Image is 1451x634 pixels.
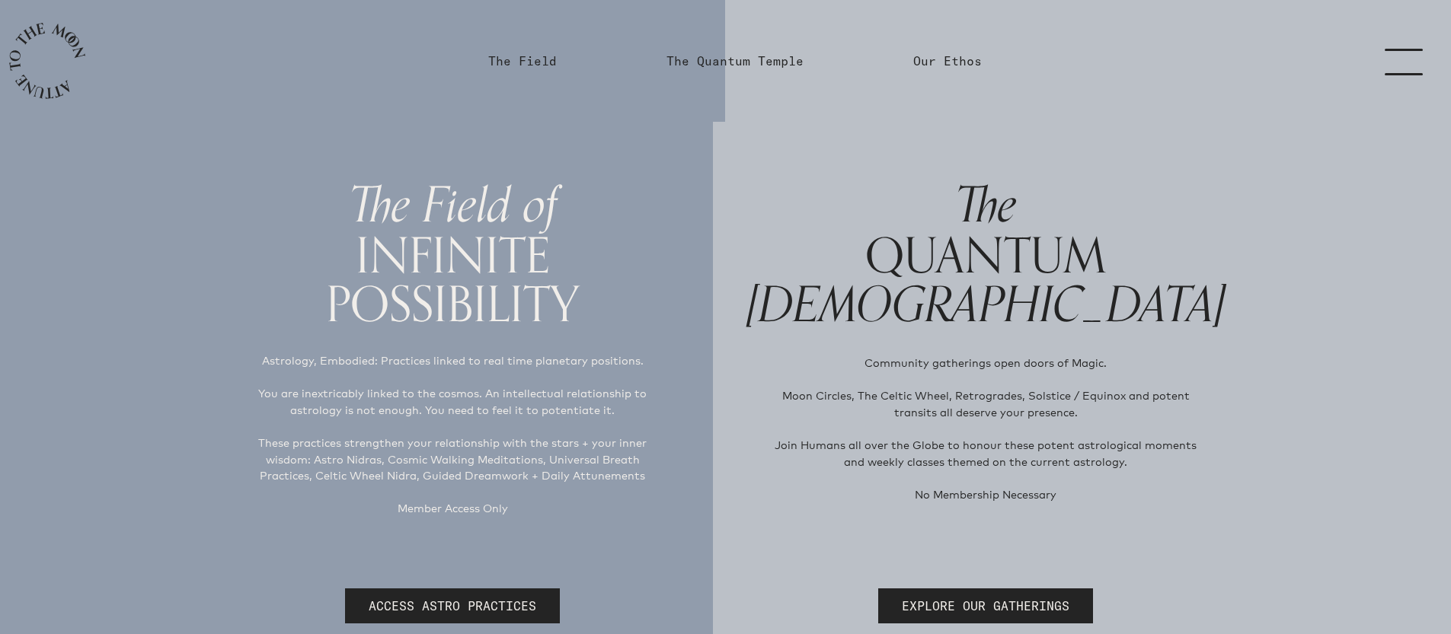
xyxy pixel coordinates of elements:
h1: QUANTUM [746,180,1226,330]
span: The [955,166,1017,246]
a: Our Ethos [913,52,982,70]
a: The Field [488,52,557,70]
p: Astrology, Embodied: Practices linked to real time planetary positions. You are inextricably link... [251,352,655,517]
p: Community gatherings open doors of Magic. Moon Circles, The Celtic Wheel, Retrogrades, Solstice /... [771,355,1201,502]
h1: INFINITE POSSIBILITY [226,180,679,328]
span: [DEMOGRAPHIC_DATA] [746,266,1226,346]
a: ACCESS ASTRO PRACTICES [345,588,560,623]
a: The Quantum Temple [666,52,804,70]
a: EXPLORE OUR GATHERINGS [878,588,1093,623]
span: The Field of [349,166,557,246]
